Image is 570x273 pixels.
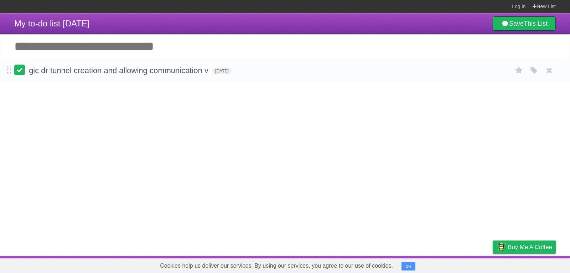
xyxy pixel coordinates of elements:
a: SaveThis List [493,16,556,31]
span: My to-do list [DATE] [14,19,90,28]
span: Buy me a coffee [508,241,552,253]
span: [DATE] [212,68,232,74]
a: About [398,258,413,271]
b: This List [524,20,548,27]
label: Done [14,65,25,75]
button: OK [401,262,415,271]
label: Star task [512,65,526,76]
a: Suggest a feature [511,258,556,271]
a: Terms [459,258,475,271]
span: gic dr tunnel creation and allowing communication v [29,66,210,75]
a: Developers [421,258,450,271]
a: Privacy [483,258,502,271]
a: Buy me a coffee [493,241,556,254]
span: Cookies help us deliver our services. By using our services, you agree to our use of cookies. [153,259,400,273]
img: Buy me a coffee [496,241,506,253]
